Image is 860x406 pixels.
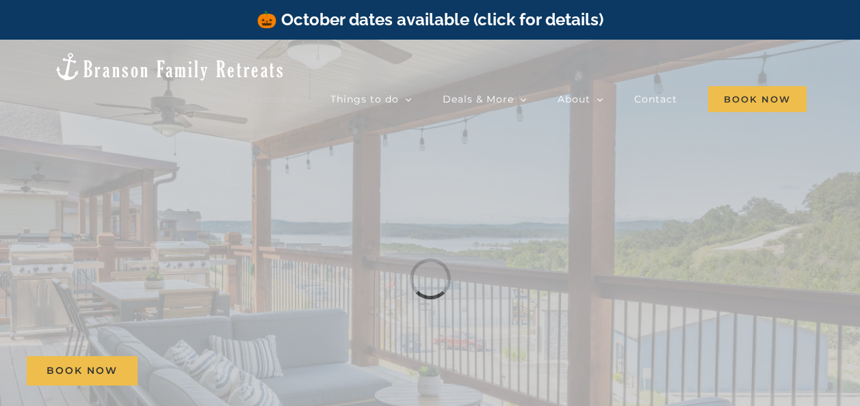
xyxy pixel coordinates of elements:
a: Deals & More [443,85,527,113]
a: 🎃 October dates available (click for details) [257,10,603,29]
nav: Main Menu [200,85,807,113]
span: Contact [634,94,677,104]
span: Deals & More [443,94,514,104]
a: Book Now [27,356,138,385]
a: Vacation homes [200,85,300,113]
span: Vacation homes [200,94,287,104]
span: Book Now [47,365,118,377]
img: Branson Family Retreats Logo [53,51,285,82]
a: Things to do [330,85,412,113]
a: Contact [634,85,677,113]
span: About [558,94,590,104]
span: Things to do [330,94,399,104]
a: About [558,85,603,113]
span: Book Now [708,86,807,112]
